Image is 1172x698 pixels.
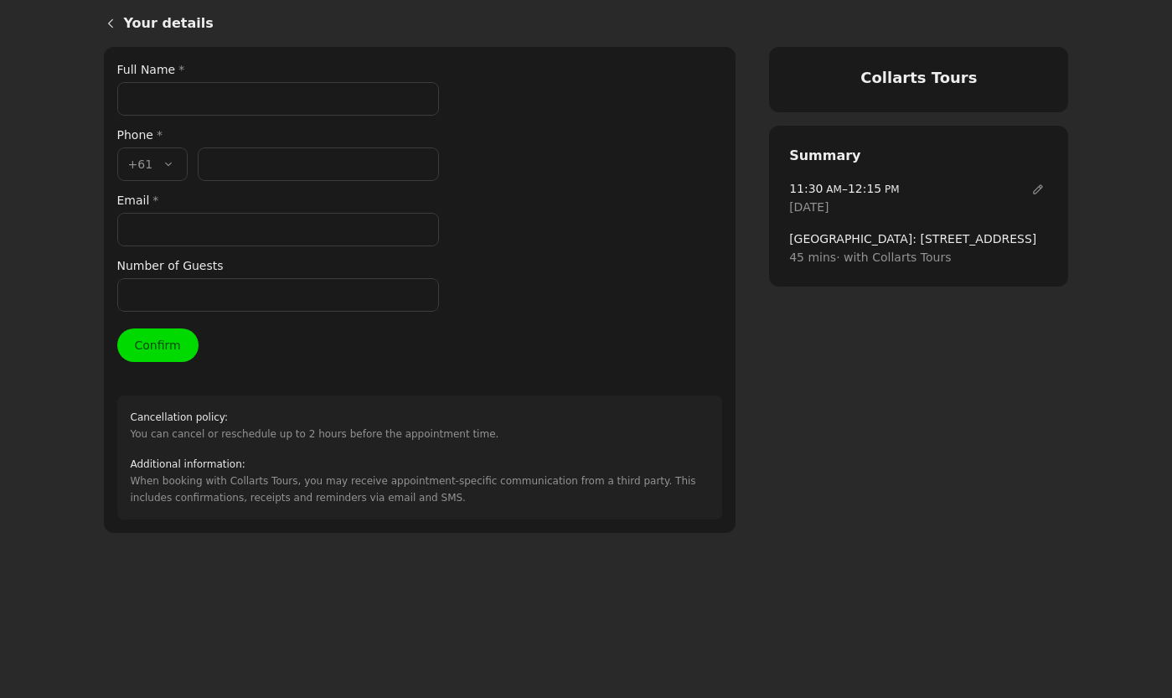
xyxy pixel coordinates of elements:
[789,67,1048,89] h4: Collarts Tours
[117,147,188,181] button: +61
[117,191,439,209] label: Email
[848,182,881,195] span: 12:15
[131,456,710,473] h2: Additional information :
[131,409,499,442] div: You can cancel or reschedule up to 2 hours before the appointment time.
[823,184,842,195] span: AM
[131,409,499,426] h2: Cancellation policy :
[117,60,439,79] label: Full Name
[789,248,1048,266] span: 45 mins · with Collarts Tours
[90,3,124,44] a: Back
[789,230,1048,248] span: [GEOGRAPHIC_DATA]: [STREET_ADDRESS]
[124,13,1069,34] h1: Your details
[117,126,439,144] div: Phone
[881,184,899,195] span: PM
[789,146,1048,166] h2: Summary
[789,182,823,195] span: 11:30
[1028,179,1048,199] button: Edit date and time
[1028,179,1048,199] span: ​
[117,328,199,362] button: Confirm
[789,198,829,216] span: [DATE]
[789,179,900,198] span: –
[131,456,710,506] div: When booking with Collarts Tours, you may receive appointment-specific communication from a third...
[117,256,439,275] label: Number of Guests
